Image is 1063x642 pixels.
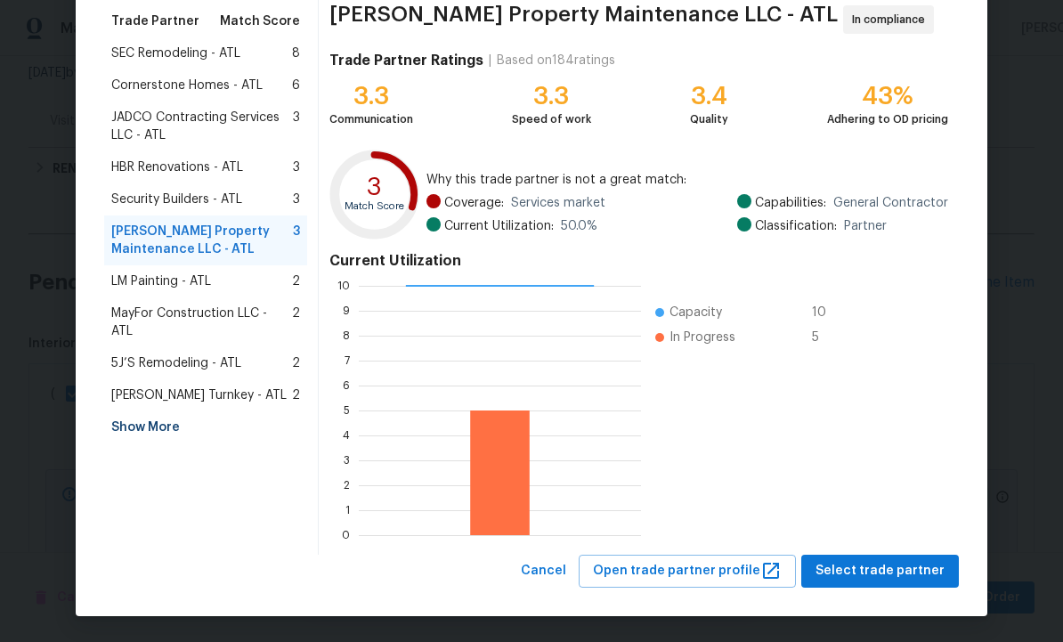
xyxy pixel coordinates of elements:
[801,555,959,588] button: Select trade partner
[844,217,887,235] span: Partner
[827,110,948,128] div: Adhering to OD pricing
[426,171,948,189] span: Why this trade partner is not a great match:
[345,505,350,516] text: 1
[812,304,840,321] span: 10
[827,87,948,105] div: 43%
[329,110,413,128] div: Communication
[344,480,350,491] text: 2
[833,194,948,212] span: General Contractor
[511,194,605,212] span: Services market
[293,191,300,208] span: 3
[669,329,735,346] span: In Progress
[111,305,292,340] span: MayFor Construction LLC - ATL
[812,329,840,346] span: 5
[292,305,300,340] span: 2
[293,223,300,258] span: 3
[292,354,300,372] span: 2
[343,330,350,341] text: 8
[293,158,300,176] span: 3
[293,109,300,144] span: 3
[816,560,945,582] span: Select trade partner
[512,110,591,128] div: Speed of work
[852,11,932,28] span: In compliance
[111,272,211,290] span: LM Painting - ATL
[329,87,413,105] div: 3.3
[329,5,838,34] span: [PERSON_NAME] Property Maintenance LLC - ATL
[292,45,300,62] span: 8
[111,45,240,62] span: SEC Remodeling - ATL
[111,109,293,144] span: JADCO Contracting Services LLC - ATL
[292,272,300,290] span: 2
[342,530,350,540] text: 0
[483,52,497,69] div: |
[690,110,728,128] div: Quality
[111,158,243,176] span: HBR Renovations - ATL
[755,217,837,235] span: Classification:
[292,386,300,404] span: 2
[521,560,566,582] span: Cancel
[220,12,300,30] span: Match Score
[329,252,948,270] h4: Current Utilization
[444,217,554,235] span: Current Utilization:
[345,201,404,211] text: Match Score
[337,280,350,291] text: 10
[593,560,782,582] span: Open trade partner profile
[111,386,287,404] span: [PERSON_NAME] Turnkey - ATL
[561,217,597,235] span: 50.0 %
[329,52,483,69] h4: Trade Partner Ratings
[111,223,293,258] span: [PERSON_NAME] Property Maintenance LLC - ATL
[111,191,242,208] span: Security Builders - ATL
[292,77,300,94] span: 6
[344,455,350,466] text: 3
[343,380,350,391] text: 6
[512,87,591,105] div: 3.3
[690,87,728,105] div: 3.4
[344,405,350,416] text: 5
[111,77,263,94] span: Cornerstone Homes - ATL
[367,175,382,199] text: 3
[104,411,307,443] div: Show More
[343,305,350,316] text: 9
[345,355,350,366] text: 7
[497,52,615,69] div: Based on 184 ratings
[111,12,199,30] span: Trade Partner
[514,555,573,588] button: Cancel
[755,194,826,212] span: Capabilities:
[444,194,504,212] span: Coverage:
[343,430,350,441] text: 4
[579,555,796,588] button: Open trade partner profile
[111,354,241,372] span: 5J’S Remodeling - ATL
[669,304,722,321] span: Capacity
